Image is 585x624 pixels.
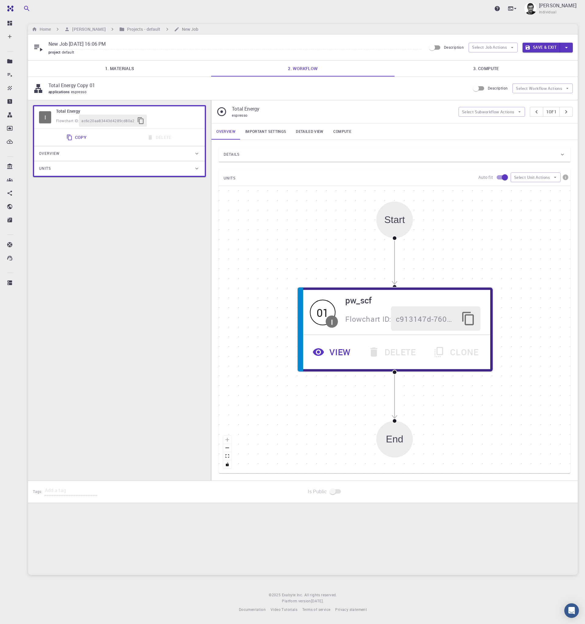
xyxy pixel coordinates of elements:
div: I [39,111,51,123]
a: Detailed view [291,124,328,140]
p: [PERSON_NAME] [539,2,576,9]
h6: New Job [179,26,199,33]
div: Open Intercom Messenger [564,603,579,618]
span: project [48,50,62,55]
div: I [331,318,333,325]
h6: Tags: [33,486,45,495]
img: Timur Bazhirov [524,2,537,15]
span: Documentation [239,607,266,612]
h6: Total Energy [56,108,200,115]
a: Video Tutorials [271,607,297,613]
button: zoom out [223,444,231,452]
button: Select Unit Actions [511,172,561,182]
span: Video Tutorials [271,607,297,612]
input: Add a tag [45,486,97,495]
a: 3. Compute [395,61,578,76]
p: Total Energy [232,105,453,112]
span: espresso [71,89,89,94]
div: Start [376,201,413,238]
a: Terms of service [302,607,330,613]
div: End [376,421,413,457]
nav: breadcrumb [30,26,200,33]
button: toggle interactivity [223,460,231,469]
span: Idle [310,299,335,325]
span: [DATE] . [311,598,324,603]
span: espresso [232,113,247,118]
div: Overview [34,146,205,161]
div: Details [219,147,570,162]
span: Exabyte Inc. [282,592,303,597]
span: Flowchart ID: [56,118,79,123]
span: c913147d-760d-496d-93a7-dc0771034d54 [396,313,456,325]
span: Is Public [308,488,327,495]
div: 01Ipw_scfFlowchart ID:c913147d-760d-496d-93a7-dc0771034d54ViewDeleteClone [297,287,492,372]
button: Select Job Actions [469,43,518,52]
span: Details [224,150,239,159]
span: Flowchart ID: [345,314,391,323]
button: info [561,172,570,182]
button: fit view [223,452,231,460]
h6: Projects - default [125,26,161,33]
button: 1of1 [543,107,560,117]
span: Units [39,164,51,173]
button: Save & Exit [523,43,560,52]
button: Select Subworkflow Actions [459,107,525,117]
p: Total Energy Copy 01 [48,82,465,89]
div: End [386,434,403,445]
h6: pw_scf [345,293,480,307]
div: Start [385,214,405,225]
button: Copy [63,131,92,144]
img: logo [5,5,13,12]
h6: [PERSON_NAME] [70,26,105,33]
span: ac6c20aa83443d4289cd80a2 [81,118,135,124]
span: Individual [539,9,556,15]
span: Idle [39,111,51,123]
span: Privacy statement [335,607,367,612]
span: Platform version [282,598,311,604]
span: Description [444,45,464,50]
button: View [305,340,360,364]
button: Select Workflow Actions [512,83,573,93]
span: Description [488,86,508,90]
a: Documentation [239,607,266,613]
span: default [62,50,77,55]
span: © 2025 [269,592,282,598]
span: applications [48,89,71,94]
a: Compute [328,124,356,140]
span: All rights reserved. [304,592,337,598]
span: UNITS [224,173,236,183]
p: Auto fit [478,174,493,180]
span: Support [13,4,35,10]
div: Units [34,161,205,176]
div: 01 [310,299,335,325]
a: [DATE]. [311,598,324,604]
h6: Home [37,26,51,33]
a: Overview [211,124,240,140]
span: Overview [39,149,60,158]
a: Exabyte Inc. [282,592,303,598]
a: 1. Materials [28,61,211,76]
a: Privacy statement [335,607,367,613]
a: Important settings [240,124,291,140]
span: Terms of service [302,607,330,612]
a: 2. Workflow [211,61,394,76]
div: pager [530,107,573,117]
